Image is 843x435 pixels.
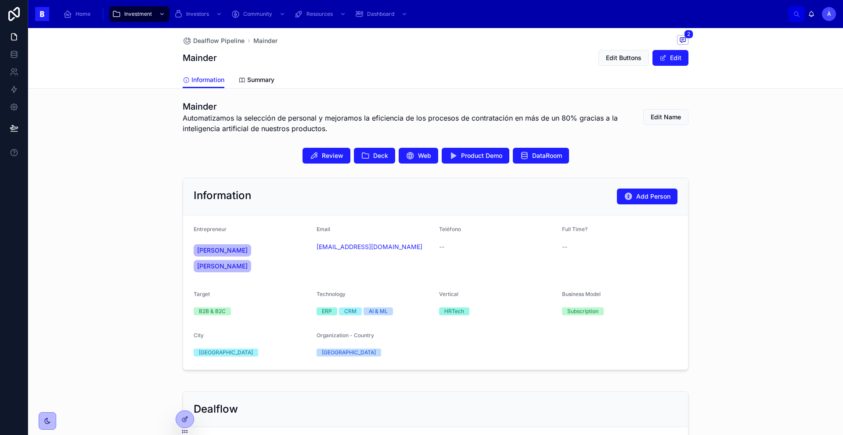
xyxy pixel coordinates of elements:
span: Vertical [439,291,458,297]
span: DataRoom [532,151,562,160]
span: Organization - Country [317,332,374,339]
span: Home [76,11,90,18]
a: Investors [171,6,227,22]
h1: Mainder [183,100,623,113]
div: B2B & B2C [199,307,226,315]
button: DataRoom [513,148,569,164]
span: Business Model [562,291,601,297]
a: Community [228,6,290,22]
span: Dashboard [367,11,394,18]
a: [EMAIL_ADDRESS][DOMAIN_NAME] [317,242,422,251]
span: Full Time? [562,226,587,232]
span: Investment [124,11,152,18]
span: Teléfono [439,226,461,232]
button: Web [399,148,438,164]
span: Web [418,151,431,160]
span: Add Person [636,192,670,201]
span: -- [439,242,444,251]
a: Information [183,72,224,89]
h2: Information [194,189,251,203]
a: Investment [109,6,169,22]
a: Summary [238,72,274,89]
button: Product Demo [442,148,509,164]
span: 2 [684,30,693,39]
div: scrollable content [56,4,789,24]
span: Entrepreneur [194,226,227,232]
button: Review [303,148,350,164]
h1: Mainder [183,52,217,64]
a: Dashboard [352,6,412,22]
span: -- [562,242,567,251]
button: Edit [652,50,688,66]
span: À [827,11,831,18]
a: [PERSON_NAME] [194,244,251,257]
span: Deck [373,151,388,160]
span: City [194,332,204,339]
img: App logo [35,7,49,21]
div: ERP [322,307,332,315]
span: Edit Buttons [606,53,641,62]
a: Resources [292,6,350,22]
div: Subscription [567,307,598,315]
span: Resources [306,11,333,18]
span: Summary [247,75,274,84]
span: Investors [186,11,209,18]
button: Edit Buttons [598,50,649,66]
span: [PERSON_NAME] [197,246,248,255]
span: Dealflow Pipeline [193,36,245,45]
span: Community [243,11,272,18]
a: [PERSON_NAME] [194,260,251,272]
span: [PERSON_NAME] [197,262,248,271]
div: AI & ML [369,307,388,315]
div: HRTech [444,307,464,315]
a: Mainder [253,36,277,45]
a: Dealflow Pipeline [183,36,245,45]
span: Technology [317,291,346,297]
span: Target [194,291,210,297]
span: Automatizamos la selección de personal y mejoramos la eficiencia de los procesos de contratación ... [183,113,623,134]
button: Deck [354,148,395,164]
button: 2 [677,35,688,46]
span: Email [317,226,330,232]
span: Information [191,75,224,84]
div: [GEOGRAPHIC_DATA] [199,349,253,357]
span: Product Demo [461,151,502,160]
div: CRM [344,307,357,315]
div: [GEOGRAPHIC_DATA] [322,349,376,357]
span: Review [322,151,343,160]
button: Edit Name [643,109,688,125]
button: Add Person [617,189,677,204]
h2: Dealflow [194,402,238,416]
a: Home [61,6,97,22]
span: Edit Name [651,113,681,121]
